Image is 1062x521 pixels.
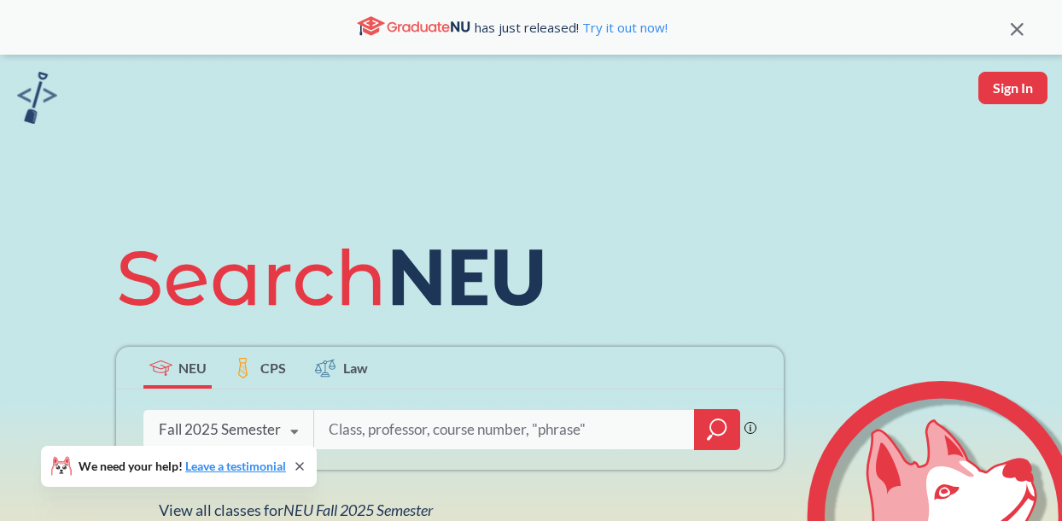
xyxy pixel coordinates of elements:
svg: magnifying glass [707,418,727,442]
span: Law [343,358,368,378]
a: Try it out now! [579,19,668,36]
div: Fall 2025 Semester [159,420,281,439]
button: Sign In [978,72,1047,104]
a: Leave a testimonial [185,459,286,473]
span: NEU [178,358,207,378]
span: CPS [260,358,286,378]
span: We need your help! [79,460,286,472]
div: magnifying glass [694,409,740,450]
img: sandbox logo [17,72,57,124]
span: NEU Fall 2025 Semester [283,501,433,519]
span: View all classes for [159,501,433,519]
a: sandbox logo [17,72,57,129]
input: Class, professor, course number, "phrase" [327,412,682,448]
span: has just released! [475,18,668,37]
